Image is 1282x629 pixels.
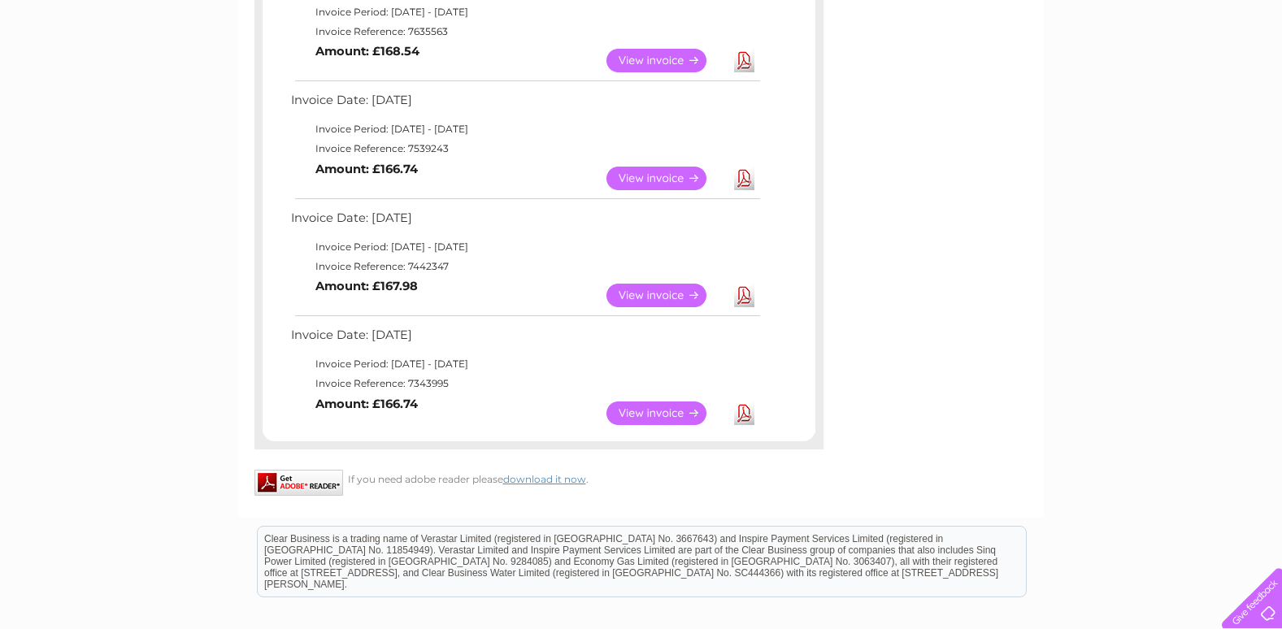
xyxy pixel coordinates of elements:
b: Amount: £166.74 [315,162,418,176]
td: Invoice Reference: 7539243 [287,139,763,158]
a: Telecoms [1082,69,1131,81]
td: Invoice Date: [DATE] [287,89,763,119]
a: View [606,284,726,307]
div: If you need adobe reader please . [254,470,824,485]
a: Download [734,167,754,190]
a: View [606,167,726,190]
a: View [606,401,726,425]
a: View [606,49,726,72]
img: logo.png [45,42,128,92]
td: Invoice Reference: 7635563 [287,22,763,41]
a: Water [996,69,1027,81]
a: Log out [1228,69,1267,81]
div: Clear Business is a trading name of Verastar Limited (registered in [GEOGRAPHIC_DATA] No. 3667643... [258,9,1026,79]
a: Blog [1141,69,1164,81]
a: Download [734,401,754,425]
td: Invoice Reference: 7343995 [287,374,763,393]
a: Contact [1174,69,1214,81]
a: Download [734,49,754,72]
a: Energy [1036,69,1072,81]
td: Invoice Reference: 7442347 [287,257,763,276]
b: Amount: £166.74 [315,397,418,411]
a: download it now [503,473,586,485]
td: Invoice Date: [DATE] [287,324,763,354]
td: Invoice Period: [DATE] - [DATE] [287,2,763,22]
td: Invoice Period: [DATE] - [DATE] [287,237,763,257]
td: Invoice Period: [DATE] - [DATE] [287,354,763,374]
td: Invoice Date: [DATE] [287,207,763,237]
a: 0333 014 3131 [976,8,1088,28]
b: Amount: £168.54 [315,44,419,59]
td: Invoice Period: [DATE] - [DATE] [287,119,763,139]
a: Download [734,284,754,307]
b: Amount: £167.98 [315,279,418,293]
